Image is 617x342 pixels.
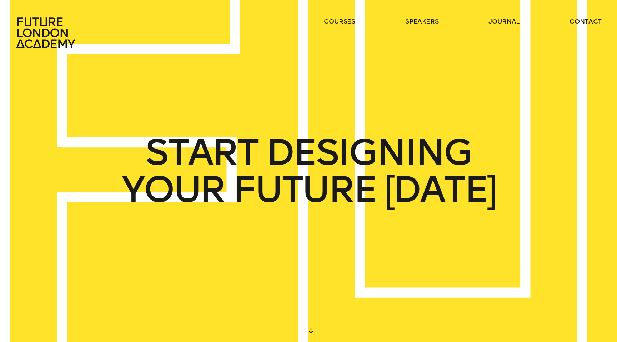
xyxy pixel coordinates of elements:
span: START [145,134,258,171]
span: DESIGNING [266,134,472,171]
a: journal [488,17,520,26]
span: FUTURE [233,171,376,208]
span: [DATE] [385,171,496,208]
a: courses [324,17,355,26]
a: contact [570,17,602,26]
span: YOUR [121,171,225,208]
a: speakers [405,17,438,26]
